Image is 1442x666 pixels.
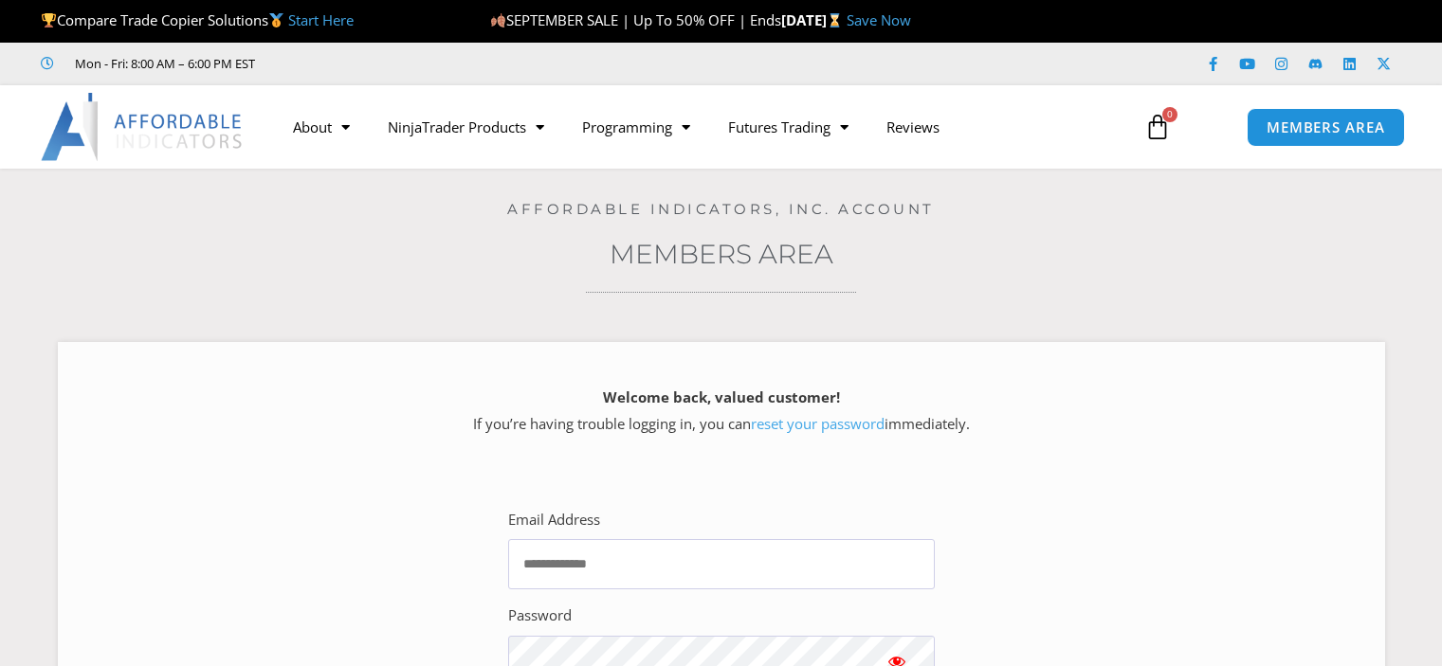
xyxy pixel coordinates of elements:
[508,603,572,629] label: Password
[269,13,283,27] img: 🥇
[369,105,563,149] a: NinjaTrader Products
[1247,108,1405,147] a: MEMBERS AREA
[610,238,833,270] a: Members Area
[751,414,885,433] a: reset your password
[42,13,56,27] img: 🏆
[1116,99,1199,154] a: 0
[847,10,911,29] a: Save Now
[490,10,781,29] span: SEPTEMBER SALE | Up To 50% OFF | Ends
[508,507,600,533] label: Email Address
[41,93,245,161] img: LogoAI | Affordable Indicators – NinjaTrader
[507,200,935,218] a: Affordable Indicators, Inc. Account
[491,13,505,27] img: 🍂
[70,52,255,75] span: Mon - Fri: 8:00 AM – 6:00 PM EST
[781,10,847,29] strong: [DATE]
[274,105,1125,149] nav: Menu
[41,10,354,29] span: Compare Trade Copier Solutions
[867,105,958,149] a: Reviews
[282,54,566,73] iframe: Customer reviews powered by Trustpilot
[709,105,867,149] a: Futures Trading
[1162,107,1177,122] span: 0
[274,105,369,149] a: About
[563,105,709,149] a: Programming
[603,387,840,406] strong: Welcome back, valued customer!
[1267,120,1385,135] span: MEMBERS AREA
[828,13,842,27] img: ⌛
[91,385,1352,438] p: If you’re having trouble logging in, you can immediately.
[288,10,354,29] a: Start Here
